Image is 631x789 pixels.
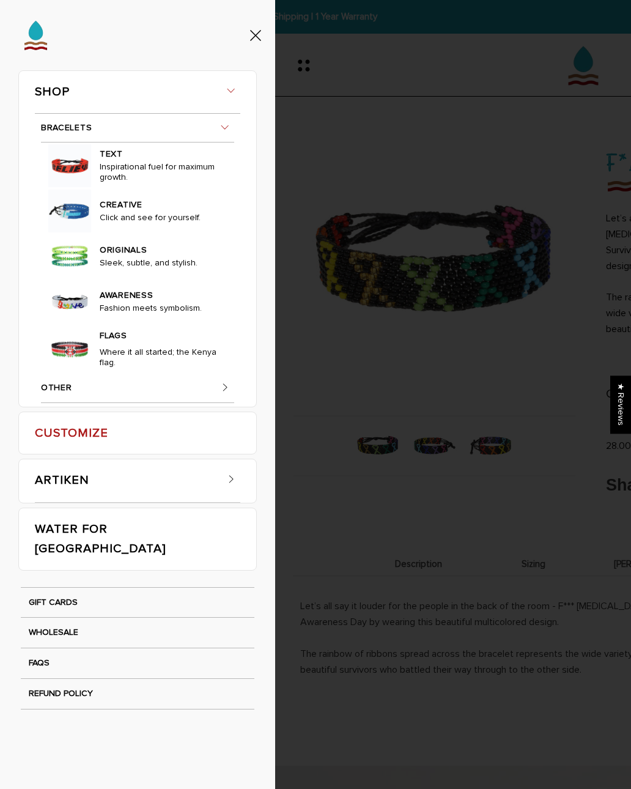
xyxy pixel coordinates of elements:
a: TEXT [100,144,221,161]
img: IMG_1377_300x300.jpg [48,144,91,187]
a: BRACELETS [41,114,234,143]
a: FLAGS [100,325,221,343]
a: WATER FOR [GEOGRAPHIC_DATA] [35,508,240,570]
a: ORIGINALS [100,240,221,257]
p: Fashion meets symbolism. [100,303,221,318]
div: Click to open Judge.me floating reviews tab [610,376,631,434]
a: CREATIVE [100,194,221,212]
img: popsicles_300x300.jpg [48,190,91,232]
img: IMG_3977_300x300.jpg [48,328,91,371]
a: SHOP [35,71,240,114]
a: CUSTOMIZE [35,412,240,454]
a: REFUND POLICY [29,688,93,698]
a: GIFT CARDS [29,597,78,607]
a: WHOLESALE [29,627,78,637]
a: OTHER [41,374,234,403]
p: Sleek, subtle, and stylish. [100,257,221,273]
a: AWARENESS [100,285,221,303]
a: ARTIKEN [35,459,216,502]
img: violence_300x300.jpg [48,280,91,323]
img: Original_3_for_20_0971_300x300.jpg [48,235,91,278]
p: Inspirational fuel for maximum growth. [100,161,221,187]
p: Click and see for yourself. [100,212,221,228]
p: Where it all started; the Kenya flag. [100,347,221,372]
a: FAQS [29,657,50,668]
